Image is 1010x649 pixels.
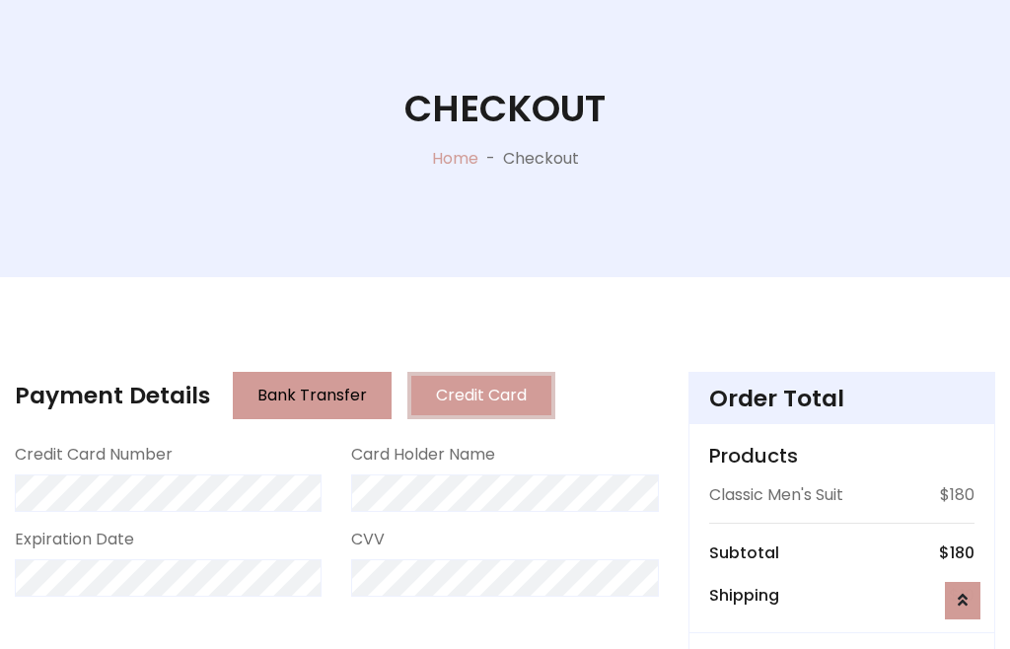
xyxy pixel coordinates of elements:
h6: Shipping [709,586,779,605]
p: - [478,147,503,171]
h1: Checkout [404,87,606,131]
h4: Order Total [709,385,974,412]
a: Home [432,147,478,170]
label: Card Holder Name [351,443,495,467]
h5: Products [709,444,974,468]
label: Credit Card Number [15,443,173,467]
p: $180 [940,483,974,507]
h6: $ [939,543,974,562]
label: Expiration Date [15,528,134,551]
label: CVV [351,528,385,551]
p: Checkout [503,147,579,171]
span: 180 [950,541,974,564]
p: Classic Men's Suit [709,483,843,507]
h4: Payment Details [15,382,210,409]
h6: Subtotal [709,543,779,562]
button: Credit Card [407,372,555,419]
button: Bank Transfer [233,372,392,419]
